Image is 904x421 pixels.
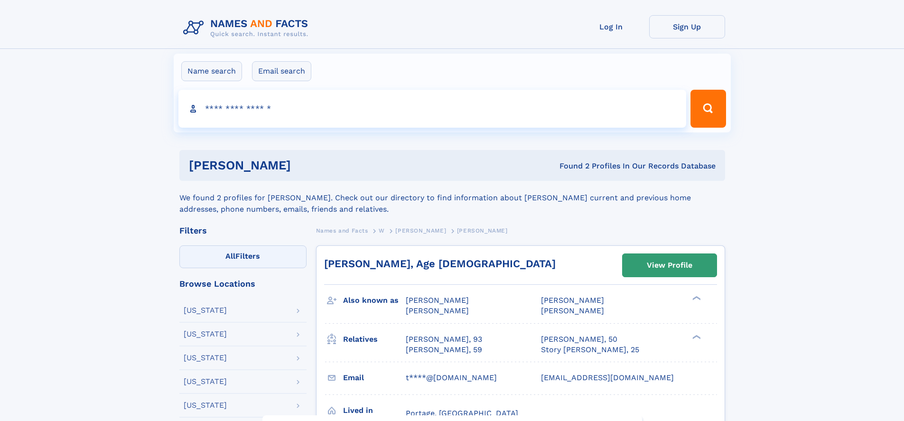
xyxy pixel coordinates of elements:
[184,354,227,362] div: [US_STATE]
[189,159,425,171] h1: [PERSON_NAME]
[623,254,717,277] a: View Profile
[690,295,701,301] div: ❯
[184,402,227,409] div: [US_STATE]
[179,245,307,268] label: Filters
[181,61,242,81] label: Name search
[425,161,716,171] div: Found 2 Profiles In Our Records Database
[690,334,701,340] div: ❯
[395,225,446,236] a: [PERSON_NAME]
[541,334,617,345] a: [PERSON_NAME], 50
[406,409,518,418] span: Portage, [GEOGRAPHIC_DATA]
[179,280,307,288] div: Browse Locations
[379,227,385,234] span: W
[343,370,406,386] h3: Email
[225,252,235,261] span: All
[457,227,508,234] span: [PERSON_NAME]
[406,334,482,345] a: [PERSON_NAME], 93
[573,15,649,38] a: Log In
[178,90,687,128] input: search input
[179,181,725,215] div: We found 2 profiles for [PERSON_NAME]. Check out our directory to find information about [PERSON_...
[184,330,227,338] div: [US_STATE]
[647,254,692,276] div: View Profile
[406,296,469,305] span: [PERSON_NAME]
[343,331,406,347] h3: Relatives
[395,227,446,234] span: [PERSON_NAME]
[184,378,227,385] div: [US_STATE]
[379,225,385,236] a: W
[690,90,726,128] button: Search Button
[406,345,482,355] a: [PERSON_NAME], 59
[541,345,639,355] a: Story [PERSON_NAME], 25
[184,307,227,314] div: [US_STATE]
[179,226,307,235] div: Filters
[406,306,469,315] span: [PERSON_NAME]
[324,258,556,270] a: [PERSON_NAME], Age [DEMOGRAPHIC_DATA]
[343,402,406,419] h3: Lived in
[343,292,406,309] h3: Also known as
[649,15,725,38] a: Sign Up
[316,225,368,236] a: Names and Facts
[179,15,316,41] img: Logo Names and Facts
[541,306,604,315] span: [PERSON_NAME]
[541,373,674,382] span: [EMAIL_ADDRESS][DOMAIN_NAME]
[252,61,311,81] label: Email search
[541,296,604,305] span: [PERSON_NAME]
